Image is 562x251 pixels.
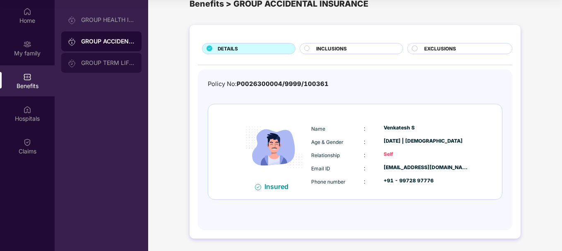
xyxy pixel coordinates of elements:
img: svg+xml;base64,PHN2ZyB3aWR0aD0iMjAiIGhlaWdodD0iMjAiIHZpZXdCb3g9IjAgMCAyMCAyMCIgZmlsbD0ibm9uZSIgeG... [68,16,76,24]
span: DETAILS [218,45,238,53]
img: svg+xml;base64,PHN2ZyB3aWR0aD0iMjAiIGhlaWdodD0iMjAiIHZpZXdCb3g9IjAgMCAyMCAyMCIgZmlsbD0ibm9uZSIgeG... [68,38,76,46]
img: svg+xml;base64,PHN2ZyBpZD0iQmVuZWZpdHMiIHhtbG5zPSJodHRwOi8vd3d3LnczLm9yZy8yMDAwL3N2ZyIgd2lkdGg9Ij... [23,73,31,81]
div: Venkatesh S [384,124,469,132]
img: svg+xml;base64,PHN2ZyBpZD0iQ2xhaW0iIHhtbG5zPSJodHRwOi8vd3d3LnczLm9yZy8yMDAwL3N2ZyIgd2lkdGg9IjIwIi... [23,138,31,146]
div: GROUP HEALTH INSURANCE [81,17,135,23]
div: Policy No: [208,79,329,89]
img: svg+xml;base64,PHN2ZyB3aWR0aD0iMjAiIGhlaWdodD0iMjAiIHZpZXdCb3g9IjAgMCAyMCAyMCIgZmlsbD0ibm9uZSIgeG... [23,40,31,48]
div: GROUP ACCIDENTAL INSURANCE [81,37,135,45]
span: : [364,151,365,158]
img: svg+xml;base64,PHN2ZyB3aWR0aD0iMjAiIGhlaWdodD0iMjAiIHZpZXdCb3g9IjAgMCAyMCAyMCIgZmlsbD0ibm9uZSIgeG... [68,59,76,67]
img: svg+xml;base64,PHN2ZyBpZD0iSG9tZSIgeG1sbnM9Imh0dHA6Ly93d3cudzMub3JnLzIwMDAvc3ZnIiB3aWR0aD0iMjAiIG... [23,7,31,16]
div: [DATE] | [DEMOGRAPHIC_DATA] [384,137,469,145]
span: INCLUSIONS [316,45,347,53]
img: svg+xml;base64,PHN2ZyBpZD0iSG9zcGl0YWxzIiB4bWxucz0iaHR0cDovL3d3dy53My5vcmcvMjAwMC9zdmciIHdpZHRoPS... [23,105,31,114]
span: : [364,165,365,172]
span: Phone number [311,179,346,185]
span: EXCLUSIONS [424,45,456,53]
img: svg+xml;base64,PHN2ZyB4bWxucz0iaHR0cDovL3d3dy53My5vcmcvMjAwMC9zdmciIHdpZHRoPSIxNiIgaGVpZ2h0PSIxNi... [255,184,261,190]
div: +91 - 99728 97776 [384,177,469,185]
span: Age & Gender [311,139,343,145]
span: Email ID [311,165,330,172]
span: : [364,178,365,185]
div: GROUP TERM LIFE INSURANCE [81,60,135,66]
span: Name [311,126,325,132]
div: Self [384,151,469,158]
span: Relationship [311,152,340,158]
img: icon [239,112,309,182]
span: : [364,125,365,132]
div: Insured [264,182,293,191]
span: P0026300004/9999/100361 [237,80,329,88]
div: [EMAIL_ADDRESS][DOMAIN_NAME] [384,164,469,172]
span: : [364,138,365,145]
